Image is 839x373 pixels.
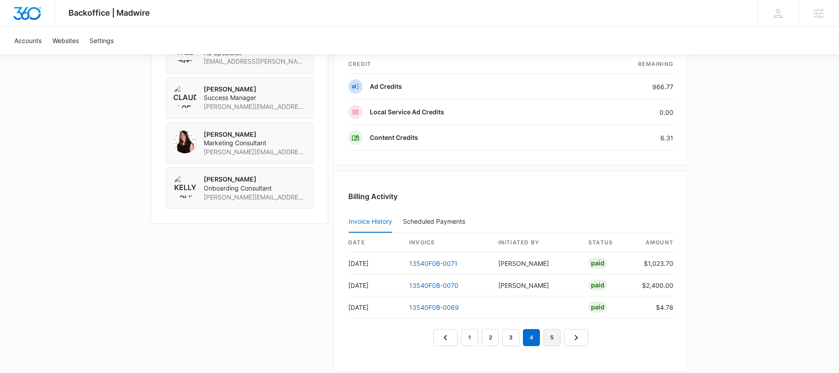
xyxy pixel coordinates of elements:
[348,55,578,74] th: credit
[433,329,458,346] a: Previous Page
[588,258,607,269] div: Paid
[635,296,673,318] td: $4.78
[635,233,673,252] th: amount
[523,329,540,346] em: 4
[348,191,673,202] h3: Billing Activity
[581,233,635,252] th: status
[578,74,673,100] td: 966.77
[204,57,306,66] span: [EMAIL_ADDRESS][PERSON_NAME][DOMAIN_NAME]
[578,125,673,151] td: 6.31
[348,296,402,318] td: [DATE]
[204,85,306,94] p: [PERSON_NAME]
[403,218,469,225] div: Scheduled Payments
[370,82,402,91] p: Ad Credits
[544,329,561,346] a: Page 5
[204,102,306,111] span: [PERSON_NAME][EMAIL_ADDRESS][PERSON_NAME][DOMAIN_NAME]
[204,93,306,102] span: Success Manager
[370,133,418,142] p: Content Credits
[409,304,459,311] a: 13540F0B-0069
[348,252,402,274] td: [DATE]
[635,252,673,274] td: $1,023.70
[491,274,581,296] td: [PERSON_NAME]
[204,139,306,147] span: Marketing Consultant
[461,329,478,346] a: Page 1
[409,260,458,267] a: 13540F0B-0071
[204,175,306,184] p: [PERSON_NAME]
[491,252,581,274] td: [PERSON_NAME]
[349,211,392,233] button: Invoice History
[491,233,581,252] th: Initiated By
[84,27,119,54] a: Settings
[9,27,47,54] a: Accounts
[578,55,673,74] th: Remaining
[204,130,306,139] p: [PERSON_NAME]
[370,108,444,117] p: Local Service Ad Credits
[68,8,150,17] span: Backoffice | Madwire
[348,233,402,252] th: date
[173,130,197,153] img: Elizabeth Berndt
[635,274,673,296] td: $2,400.00
[173,85,197,108] img: Claudia Flores
[578,100,673,125] td: 0.00
[482,329,499,346] a: Page 2
[588,302,607,312] div: Paid
[173,175,197,198] img: Kelly Bolin
[409,282,458,289] a: 13540F0B-0070
[588,280,607,291] div: Paid
[402,233,491,252] th: invoice
[204,147,306,156] span: [PERSON_NAME][EMAIL_ADDRESS][PERSON_NAME][DOMAIN_NAME]
[204,184,306,193] span: Onboarding Consultant
[348,274,402,296] td: [DATE]
[47,27,84,54] a: Websites
[433,329,588,346] nav: Pagination
[204,193,306,202] span: [PERSON_NAME][EMAIL_ADDRESS][PERSON_NAME][DOMAIN_NAME]
[502,329,519,346] a: Page 3
[564,329,588,346] a: Next Page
